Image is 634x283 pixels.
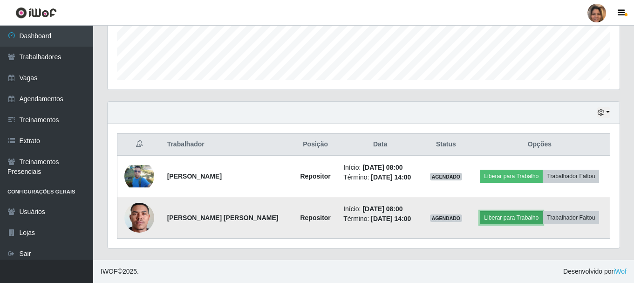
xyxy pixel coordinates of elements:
strong: [PERSON_NAME] [PERSON_NAME] [167,214,279,221]
span: © 2025 . [101,267,139,276]
span: AGENDADO [430,173,463,180]
strong: [PERSON_NAME] [167,173,222,180]
th: Opções [470,134,610,156]
span: Desenvolvido por [563,267,627,276]
button: Trabalhador Faltou [543,211,599,224]
img: 1742358454044.jpeg [124,165,154,187]
time: [DATE] 08:00 [362,205,402,213]
th: Data [338,134,423,156]
strong: Repositor [300,173,330,180]
time: [DATE] 14:00 [371,173,411,181]
img: 1737835667869.jpeg [124,185,154,251]
th: Posição [293,134,338,156]
img: CoreUI Logo [15,7,57,19]
strong: Repositor [300,214,330,221]
a: iWof [614,268,627,275]
button: Liberar para Trabalho [480,170,543,183]
button: Liberar para Trabalho [480,211,543,224]
time: [DATE] 08:00 [362,164,402,171]
li: Início: [343,204,417,214]
time: [DATE] 14:00 [371,215,411,222]
li: Término: [343,214,417,224]
th: Status [423,134,470,156]
li: Término: [343,173,417,182]
span: IWOF [101,268,118,275]
li: Início: [343,163,417,173]
th: Trabalhador [162,134,293,156]
span: AGENDADO [430,214,463,222]
button: Trabalhador Faltou [543,170,599,183]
